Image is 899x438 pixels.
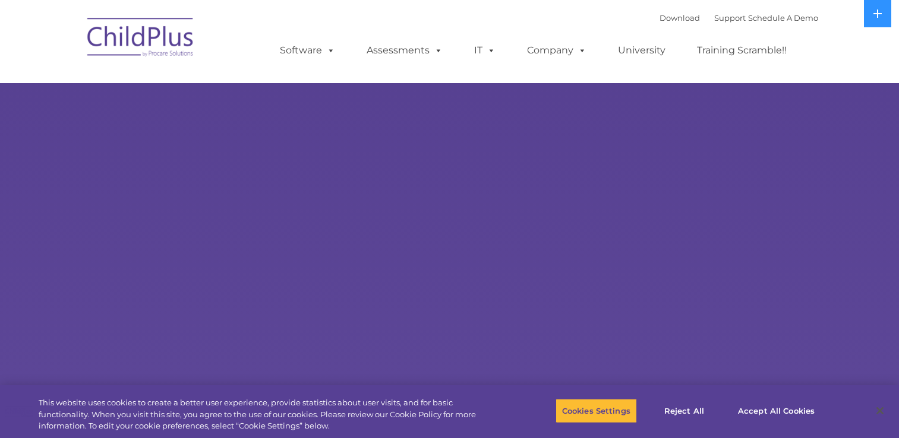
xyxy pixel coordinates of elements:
a: University [606,39,677,62]
a: IT [462,39,507,62]
font: | [660,13,818,23]
img: ChildPlus by Procare Solutions [81,9,200,69]
a: Support [714,13,746,23]
a: Company [515,39,598,62]
a: Software [268,39,347,62]
button: Accept All Cookies [731,398,821,423]
button: Cookies Settings [556,398,637,423]
button: Close [867,398,893,424]
button: Reject All [647,398,721,423]
a: Assessments [355,39,455,62]
a: Schedule A Demo [748,13,818,23]
a: Training Scramble!! [685,39,799,62]
div: This website uses cookies to create a better user experience, provide statistics about user visit... [39,397,494,432]
a: Download [660,13,700,23]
